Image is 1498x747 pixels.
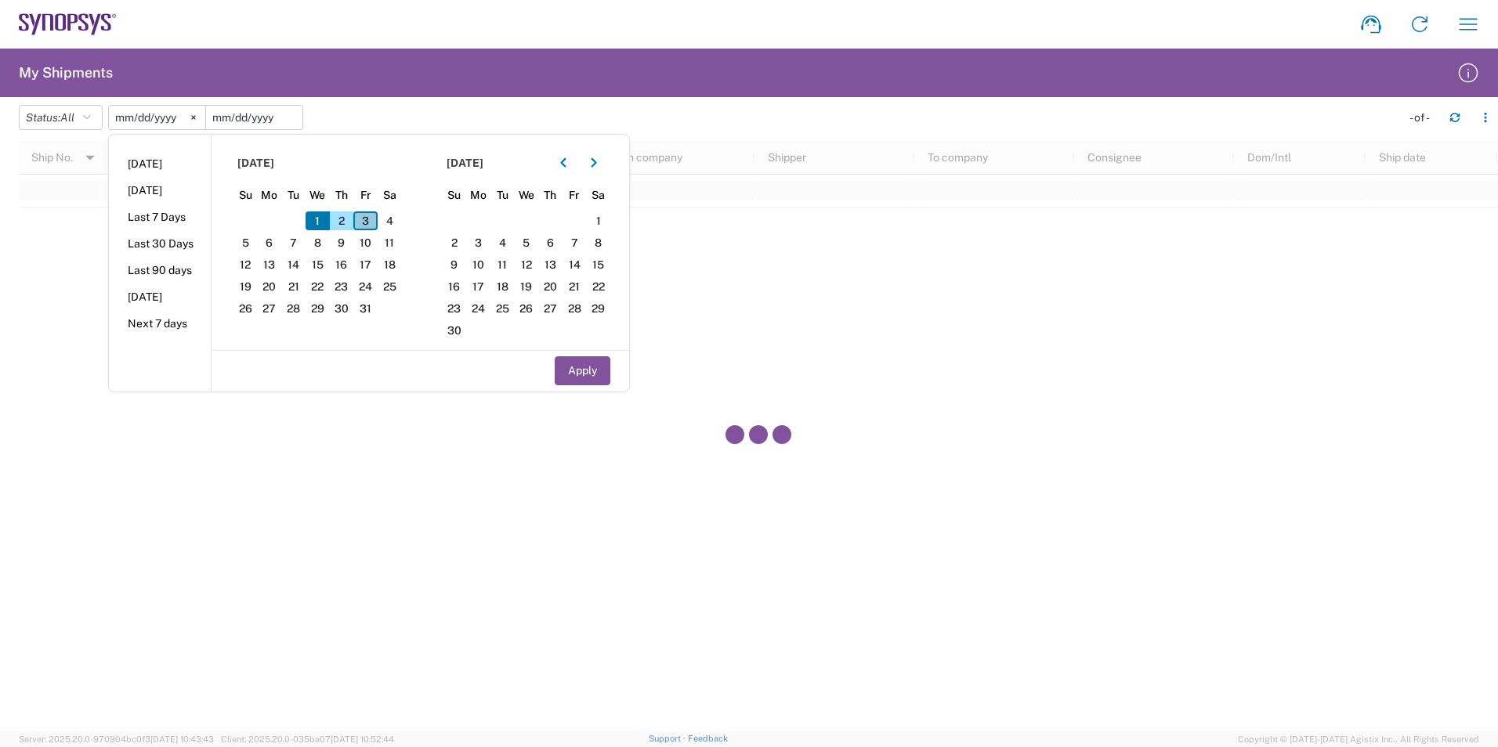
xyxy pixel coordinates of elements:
[258,233,282,252] span: 6
[490,299,515,318] span: 25
[538,233,563,252] span: 6
[514,255,538,274] span: 12
[586,211,610,230] span: 1
[109,150,211,177] li: [DATE]
[237,156,274,170] span: [DATE]
[206,106,302,129] input: Not set
[466,188,490,202] span: Mo
[109,230,211,257] li: Last 30 Days
[586,277,610,296] span: 22
[281,299,306,318] span: 28
[378,188,402,202] span: Sa
[281,188,306,202] span: Tu
[330,299,354,318] span: 30
[353,299,378,318] span: 31
[555,356,610,385] button: Apply
[353,188,378,202] span: Fr
[109,106,205,129] input: Not set
[109,283,211,310] li: [DATE]
[443,321,467,340] span: 30
[563,188,587,202] span: Fr
[378,233,402,252] span: 11
[233,233,258,252] span: 5
[443,233,467,252] span: 2
[1409,110,1437,125] div: - of -
[258,188,282,202] span: Mo
[688,734,728,743] a: Feedback
[19,63,113,82] h2: My Shipments
[563,255,587,274] span: 14
[19,734,214,744] span: Server: 2025.20.0-970904bc0f3
[538,255,563,274] span: 13
[514,188,538,202] span: We
[150,734,214,744] span: [DATE] 10:43:43
[281,277,306,296] span: 21
[586,255,610,274] span: 15
[306,255,330,274] span: 15
[109,177,211,204] li: [DATE]
[258,299,282,318] span: 27
[330,188,354,202] span: Th
[233,277,258,296] span: 19
[443,299,467,318] span: 23
[586,233,610,252] span: 8
[353,233,378,252] span: 10
[233,188,258,202] span: Su
[514,233,538,252] span: 5
[109,310,211,337] li: Next 7 days
[490,255,515,274] span: 11
[538,277,563,296] span: 20
[443,188,467,202] span: Su
[466,277,490,296] span: 17
[60,111,74,124] span: All
[586,188,610,202] span: Sa
[331,734,394,744] span: [DATE] 10:52:44
[353,211,378,230] span: 3
[378,211,402,230] span: 4
[306,299,330,318] span: 29
[19,105,103,130] button: Status:All
[233,299,258,318] span: 26
[466,233,490,252] span: 3
[306,277,330,296] span: 22
[378,255,402,274] span: 18
[221,734,394,744] span: Client: 2025.20.0-035ba07
[306,211,330,230] span: 1
[330,255,354,274] span: 16
[258,277,282,296] span: 20
[490,277,515,296] span: 18
[466,299,490,318] span: 24
[514,277,538,296] span: 19
[281,233,306,252] span: 7
[538,188,563,202] span: Th
[233,255,258,274] span: 12
[306,233,330,252] span: 8
[306,188,330,202] span: We
[443,277,467,296] span: 16
[586,299,610,318] span: 29
[330,211,354,230] span: 2
[353,255,378,274] span: 17
[109,204,211,230] li: Last 7 Days
[538,299,563,318] span: 27
[353,277,378,296] span: 24
[1238,732,1479,746] span: Copyright © [DATE]-[DATE] Agistix Inc., All Rights Reserved
[447,156,483,170] span: [DATE]
[330,233,354,252] span: 9
[466,255,490,274] span: 10
[378,277,402,296] span: 25
[563,277,587,296] span: 21
[109,257,211,283] li: Last 90 days
[514,299,538,318] span: 26
[281,255,306,274] span: 14
[330,277,354,296] span: 23
[258,255,282,274] span: 13
[649,734,688,743] a: Support
[490,233,515,252] span: 4
[490,188,515,202] span: Tu
[443,255,467,274] span: 9
[563,233,587,252] span: 7
[563,299,587,318] span: 28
